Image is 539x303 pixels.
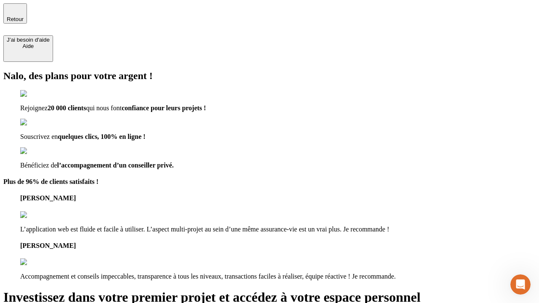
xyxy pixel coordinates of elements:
span: 20 000 clients [48,104,86,112]
span: confiance pour leurs projets ! [122,104,206,112]
img: checkmark [20,119,56,126]
span: quelques clics, 100% en ligne ! [58,133,145,140]
h4: Plus de 96% de clients satisfaits ! [3,178,536,186]
span: Bénéficiez de [20,162,57,169]
p: Accompagnement et conseils impeccables, transparence à tous les niveaux, transactions faciles à r... [20,273,536,280]
img: reviews stars [20,258,62,266]
h4: [PERSON_NAME] [20,242,536,250]
span: qui nous font [86,104,121,112]
img: checkmark [20,147,56,155]
span: Souscrivez en [20,133,58,140]
span: Retour [7,16,24,22]
span: Rejoignez [20,104,48,112]
div: J’ai besoin d'aide [7,37,50,43]
h2: Nalo, des plans pour votre argent ! [3,70,536,82]
iframe: Intercom live chat [510,274,531,295]
span: l’accompagnement d’un conseiller privé. [57,162,174,169]
img: checkmark [20,90,56,98]
p: L’application web est fluide et facile à utiliser. L’aspect multi-projet au sein d’une même assur... [20,226,536,233]
div: Aide [7,43,50,49]
img: reviews stars [20,211,62,219]
button: Retour [3,3,27,24]
button: J’ai besoin d'aideAide [3,35,53,62]
h4: [PERSON_NAME] [20,194,536,202]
